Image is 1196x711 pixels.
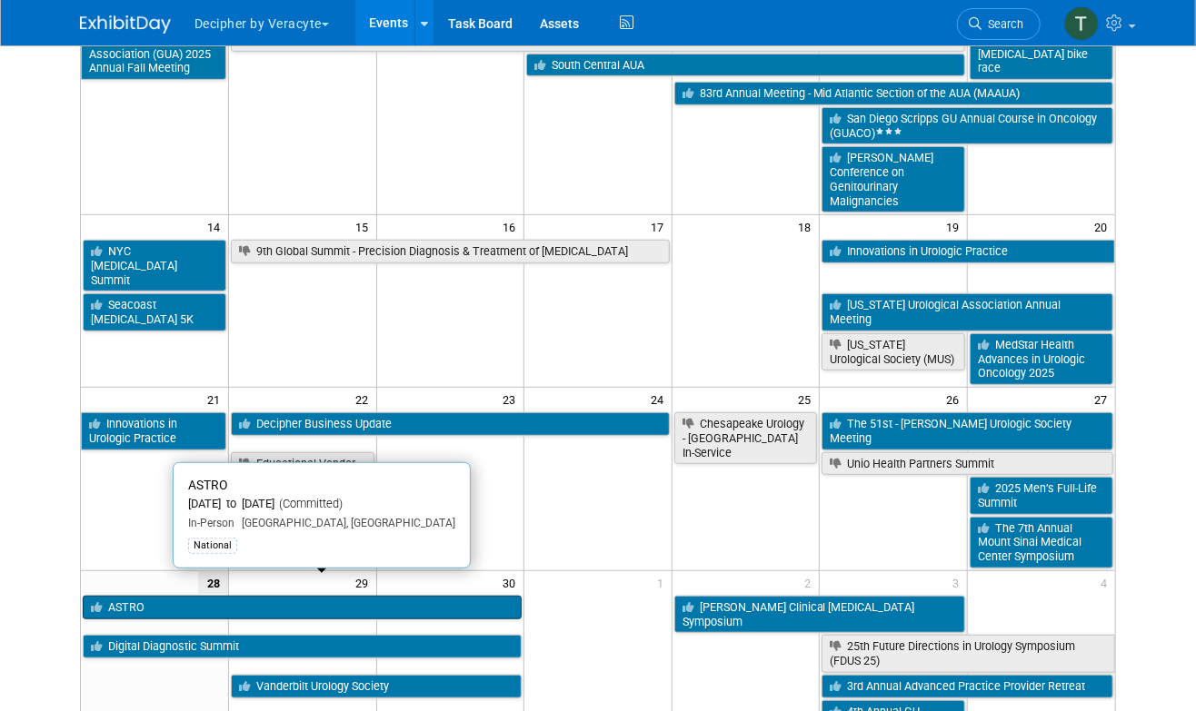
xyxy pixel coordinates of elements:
span: 25 [796,388,819,410]
span: 4 [1099,571,1115,594]
a: South Central AUA [526,54,965,77]
a: [PERSON_NAME] Clinical [MEDICAL_DATA] Symposium [674,596,965,633]
a: Seacoast [MEDICAL_DATA] 5K [83,293,226,331]
div: National [188,538,237,554]
a: Search [957,8,1041,40]
span: 2 [802,571,819,594]
span: 23 [501,388,523,410]
span: 21 [205,388,228,410]
a: 2025 Men’s Full-Life Summit [970,477,1113,514]
a: ASTRO [83,596,522,619]
span: 3 [951,571,967,594]
span: 27 [1092,388,1115,410]
a: Decipher Business Update [231,412,670,436]
span: 15 [354,215,376,238]
span: 26 [944,388,967,410]
a: [US_STATE] Urological Association Annual Meeting [822,293,1113,331]
a: Digital Diagnostic Summit [83,635,522,658]
span: 30 [501,571,523,594]
a: The 51st - [PERSON_NAME] Urologic Society Meeting [822,412,1113,449]
span: (Committed) [274,497,343,510]
span: 24 [649,388,672,410]
a: Pedal Away [MEDICAL_DATA] bike race [970,28,1113,80]
a: Unio Health Partners Summit [822,452,1113,476]
a: San Diego Scripps GU Annual Course in Oncology (GUACO) [822,107,1113,144]
a: Innovations in Urologic Practice [822,240,1115,263]
div: [DATE] to [DATE] [188,497,455,512]
a: The 7th Annual Mount Sinai Medical Center Symposium [970,517,1113,568]
span: 1 [655,571,672,594]
a: 3rd Annual Advanced Practice Provider Retreat [822,675,1113,698]
a: MedStar Health Advances in Urologic Oncology 2025 [970,333,1113,385]
span: In-Person [188,517,234,529]
span: 14 [205,215,228,238]
a: [US_STATE] Urological Association (GUA) 2025 Annual Fall Meeting [81,28,226,80]
span: 17 [649,215,672,238]
a: [PERSON_NAME] Conference on Genitourinary Malignancies [822,146,965,212]
span: 29 [354,571,376,594]
a: 9th Global Summit - Precision Diagnosis & Treatment of [MEDICAL_DATA] [231,240,670,263]
a: Chesapeake Urology - [GEOGRAPHIC_DATA] In-Service [674,412,818,464]
span: 19 [944,215,967,238]
span: Search [982,17,1023,31]
a: NYC [MEDICAL_DATA] Summit [83,240,226,291]
img: ExhibitDay [80,15,171,34]
img: Tony Alvarado [1064,6,1099,41]
span: 16 [501,215,523,238]
a: Vanderbilt Urology Society [231,675,522,698]
span: 20 [1092,215,1115,238]
span: ASTRO [188,478,227,492]
span: 28 [198,571,228,594]
a: Innovations in Urologic Practice [81,412,226,449]
a: 83rd Annual Meeting - Mid Atlantic Section of the AUA (MAAUA) [674,82,1113,105]
span: [GEOGRAPHIC_DATA], [GEOGRAPHIC_DATA] [234,517,455,529]
span: 18 [796,215,819,238]
span: 22 [354,388,376,410]
a: [US_STATE] Urological Society (MUS) [822,333,965,370]
a: Educational Vendor Fair in Support of Oncology Supportive Services [231,452,374,518]
a: 25th Future Directions in Urology Symposium (FDUS 25) [822,635,1115,672]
